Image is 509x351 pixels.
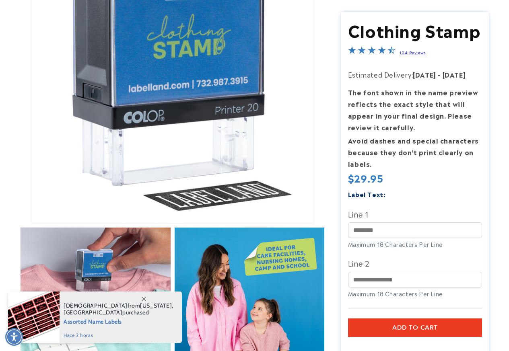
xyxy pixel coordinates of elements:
span: [US_STATE] [140,302,172,309]
a: 124 Reviews [400,49,426,55]
strong: The font shown in the name preview reflects the exact style that will appear in your final design... [348,87,478,131]
span: hace 2 horas [64,332,173,339]
div: Maximum 18 Characters Per Line [348,289,482,298]
div: Maximum 18 Characters Per Line [348,240,482,248]
button: Add to cart [348,318,482,337]
span: from , purchased [64,302,173,316]
label: Line 2 [348,257,482,269]
span: Assorted Name Labels [64,316,173,326]
span: Add to cart [392,324,438,331]
div: Accessibility Menu [5,328,23,346]
label: Label Text: [348,189,385,199]
h1: Clothing Stamp [348,19,482,40]
strong: Avoid dashes and special characters because they don’t print clearly on labels. [348,135,479,168]
iframe: Gorgias live chat messenger [429,316,501,343]
span: [GEOGRAPHIC_DATA] [64,309,122,316]
span: $29.95 [348,172,383,184]
strong: - [438,70,441,79]
p: Estimated Delivery: [348,69,482,80]
span: [DEMOGRAPHIC_DATA] [64,302,128,309]
strong: [DATE] [413,70,436,79]
label: Line 1 [348,207,482,220]
span: 4.4-star overall rating [348,47,396,57]
strong: [DATE] [443,70,466,79]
